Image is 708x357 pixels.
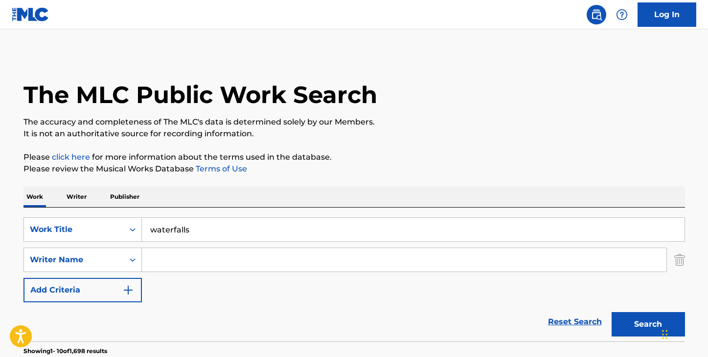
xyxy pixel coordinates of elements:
p: Please review the Musical Works Database [23,163,685,175]
a: Terms of Use [194,164,247,173]
h1: The MLC Public Work Search [23,80,377,109]
p: Publisher [107,187,142,207]
img: MLC Logo [12,7,49,21]
p: The accuracy and completeness of The MLC's data is determined solely by our Members. [23,116,685,128]
p: It is not an authoritative source for recording information. [23,128,685,140]
img: 9d2ae6d4665cec9f34b9.svg [122,284,134,296]
iframe: Chat Widget [659,310,708,357]
img: help [616,9,628,21]
div: Writer Name [30,254,118,266]
img: search [591,9,602,21]
p: Work [23,187,46,207]
p: Writer [64,187,90,207]
img: Delete Criterion [674,248,685,272]
div: Help [612,5,632,24]
button: Search [612,312,685,336]
a: click here [52,152,90,162]
p: Showing 1 - 10 of 1,698 results [23,347,107,356]
button: Add Criteria [23,278,142,302]
form: Search Form [23,217,685,341]
div: Work Title [30,224,118,235]
div: Drag [662,320,668,349]
a: Log In [638,2,696,27]
p: Please for more information about the terms used in the database. [23,151,685,163]
a: Public Search [587,5,606,24]
a: Reset Search [543,311,607,333]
